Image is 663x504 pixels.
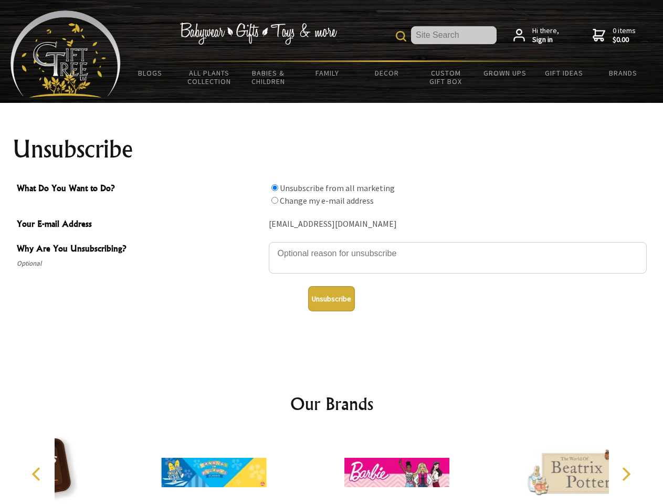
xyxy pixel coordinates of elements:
[13,136,651,162] h1: Unsubscribe
[308,286,355,311] button: Unsubscribe
[271,184,278,191] input: What Do You Want to Do?
[26,463,49,486] button: Previous
[513,26,559,45] a: Hi there,Sign in
[594,62,653,84] a: Brands
[357,62,416,84] a: Decor
[10,10,121,98] img: Babyware - Gifts - Toys and more...
[17,257,264,270] span: Optional
[298,62,357,84] a: Family
[532,26,559,45] span: Hi there,
[614,463,637,486] button: Next
[17,182,264,197] span: What Do You Want to Do?
[534,62,594,84] a: Gift Ideas
[411,26,497,44] input: Site Search
[532,35,559,45] strong: Sign in
[269,242,647,274] textarea: Why Are You Unsubscribing?
[180,62,239,92] a: All Plants Collection
[396,31,406,41] img: product search
[271,197,278,204] input: What Do You Want to Do?
[239,62,298,92] a: Babies & Children
[180,23,337,45] img: Babywear - Gifts - Toys & more
[280,183,395,193] label: Unsubscribe from all marketing
[280,195,374,206] label: Change my e-mail address
[21,391,643,416] h2: Our Brands
[475,62,534,84] a: Grown Ups
[17,217,264,233] span: Your E-mail Address
[121,62,180,84] a: BLOGS
[613,35,636,45] strong: $0.00
[613,26,636,45] span: 0 items
[269,216,647,233] div: [EMAIL_ADDRESS][DOMAIN_NAME]
[593,26,636,45] a: 0 items$0.00
[17,242,264,257] span: Why Are You Unsubscribing?
[416,62,476,92] a: Custom Gift Box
